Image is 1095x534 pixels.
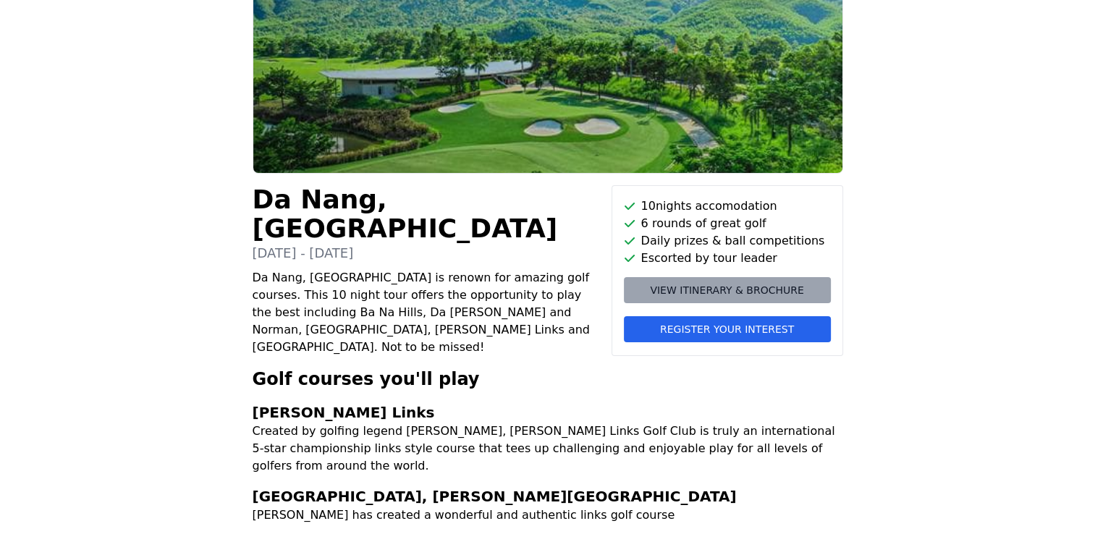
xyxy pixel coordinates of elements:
[253,243,600,263] p: [DATE] - [DATE]
[624,250,831,267] li: Escorted by tour leader
[624,277,831,303] a: View itinerary & brochure
[624,232,831,250] li: Daily prizes & ball competitions
[624,316,831,342] button: Register your interest
[624,215,831,232] li: 6 rounds of great golf
[624,198,831,215] li: 10 nights accomodation
[650,283,803,297] span: View itinerary & brochure
[253,507,843,524] p: [PERSON_NAME] has created a wonderful and authentic links golf course
[253,368,843,391] h2: Golf courses you'll play
[660,322,794,336] span: Register your interest
[253,402,843,423] h3: [PERSON_NAME] Links
[253,269,600,356] p: Da Nang, [GEOGRAPHIC_DATA] is renown for amazing golf courses. This 10 night tour offers the oppo...
[253,486,843,507] h3: [GEOGRAPHIC_DATA], [PERSON_NAME][GEOGRAPHIC_DATA]
[253,423,843,475] p: Created by golfing legend [PERSON_NAME], [PERSON_NAME] Links Golf Club is truly an international ...
[253,185,600,243] h1: Da Nang, [GEOGRAPHIC_DATA]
